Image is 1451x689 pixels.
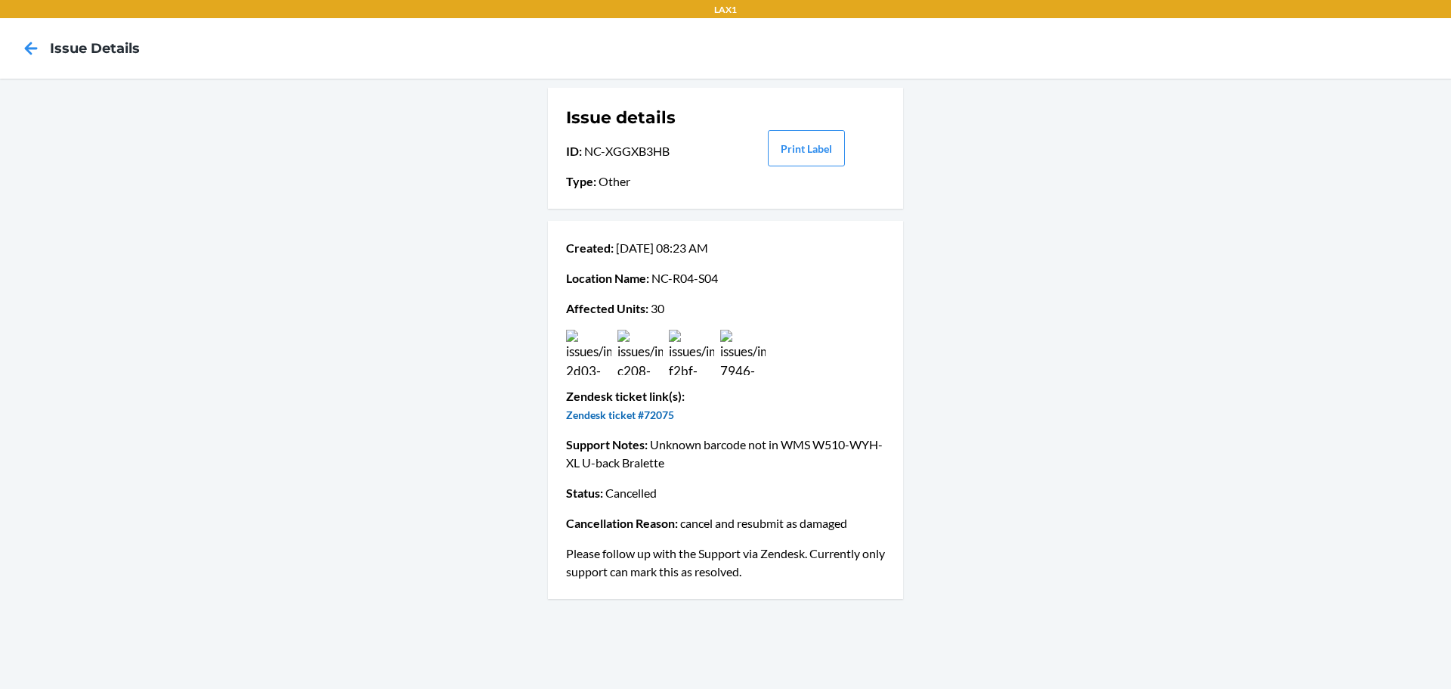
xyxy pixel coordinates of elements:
[566,516,678,530] span: Cancellation Reason :
[566,436,885,472] p: Unknown barcode not in WMS W510-WYH-XL U-back Bralette
[566,174,596,188] span: Type :
[566,301,648,315] span: Affected Units :
[566,437,648,452] span: Support Notes :
[566,144,582,158] span: ID :
[720,330,766,375] img: issues/images/a57e1a44-7946-452d-9f12-a26f616eb7f3.jpg
[50,39,140,58] h4: Issue details
[669,330,714,375] img: issues/images/68338ee9-f2bf-406a-9ac5-bddfcd069f3e.jpg
[566,239,885,257] p: [DATE] 08:23 AM
[566,486,603,500] span: Status :
[566,271,649,285] span: Location Name :
[566,172,724,191] p: Other
[566,408,674,421] a: Zendesk ticket #72075
[714,3,737,17] p: LAX1
[566,330,611,375] img: issues/images/13da714c-2d03-462e-bca8-147dfe94b14f.jpg
[566,484,885,502] p: Cancelled
[566,545,885,581] p: Please follow up with the Support via Zendesk. Currently only support can mark this as resolved.
[566,389,685,403] span: Zendesk ticket link(s) :
[566,269,885,287] p: NC-R04-S04
[566,106,724,130] h1: Issue details
[768,130,845,166] button: Print Label
[566,142,724,160] p: NC-XGGXB3HB
[566,299,885,318] p: 30
[566,514,885,532] p: cancel and resubmit as damaged
[617,330,663,375] img: issues/images/e4f23b56-c208-4776-b17a-857203b3be53.jpg
[566,241,614,255] span: Created :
